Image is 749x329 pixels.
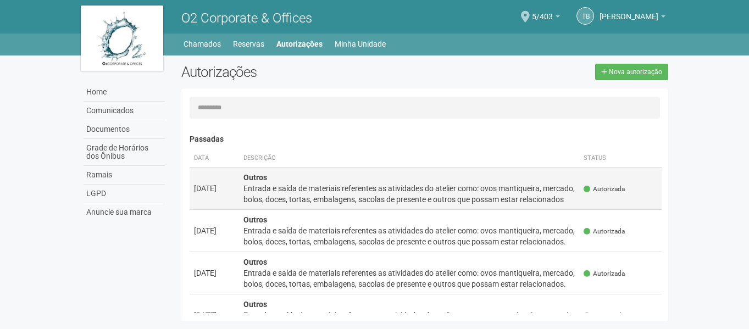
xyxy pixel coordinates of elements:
a: Anuncie sua marca [84,203,165,221]
h2: Autorizações [181,64,417,80]
h4: Passadas [190,135,662,143]
a: Comunicados [84,102,165,120]
div: [DATE] [194,267,235,278]
th: Descrição [239,149,580,168]
div: [DATE] [194,183,235,194]
a: Ramais [84,166,165,185]
span: O2 Corporate & Offices [181,10,312,26]
div: Entrada e saída de materiais referentes as atividades do atelier como: ovos mantiqueira, mercado,... [243,225,575,247]
span: Autorizada [584,269,625,278]
img: logo.jpg [81,5,163,71]
div: Entrada e saída de materiais referentes as atividades do atelier como: ovos mantiqueira, mercado,... [243,267,575,289]
a: TB [576,7,594,25]
strong: Outros [243,215,267,224]
a: Chamados [184,36,221,52]
a: LGPD [84,185,165,203]
a: Grade de Horários dos Ônibus [84,139,165,166]
th: Status [579,149,662,168]
a: Documentos [84,120,165,139]
a: Autorizações [276,36,323,52]
strong: Outros [243,258,267,266]
a: 5/403 [532,14,560,23]
span: Tatiana Buxbaum Grecco [600,2,658,21]
span: Autorizada [584,185,625,194]
strong: Outros [243,300,267,309]
strong: Outros [243,173,267,182]
a: Reservas [233,36,264,52]
div: [DATE] [194,310,235,321]
a: [PERSON_NAME] [600,14,665,23]
div: [DATE] [194,225,235,236]
span: Autorizada [584,227,625,236]
span: Autorizada [584,311,625,321]
div: Entrada e saída de materiais referentes as atividades do atelier como: ovos mantiqueira, mercado,... [243,183,575,205]
a: Nova autorização [595,64,668,80]
a: Minha Unidade [335,36,386,52]
span: Nova autorização [609,68,662,76]
span: 5/403 [532,2,553,21]
a: Home [84,83,165,102]
th: Data [190,149,239,168]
